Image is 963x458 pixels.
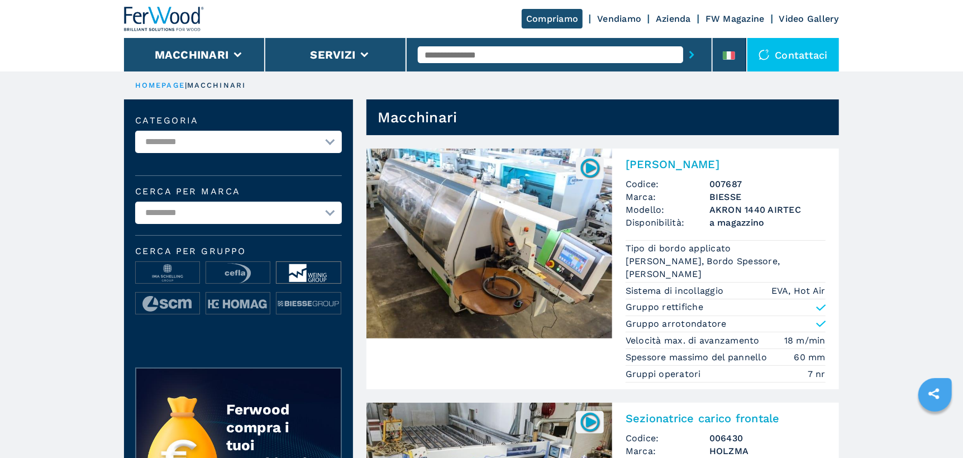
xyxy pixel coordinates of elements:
[626,351,770,364] p: Spessore massimo del pannello
[124,7,204,31] img: Ferwood
[626,190,709,203] span: Marca:
[366,149,839,389] a: Bordatrice Singola BIESSE AKRON 1440 AIRTEC007687[PERSON_NAME]Codice:007687Marca:BIESSEModello:AK...
[709,445,826,457] h3: HOLZMA
[709,216,826,229] span: a magazzino
[759,49,770,60] img: Contattaci
[135,247,342,256] span: Cerca per Gruppo
[626,158,826,171] h2: [PERSON_NAME]
[366,149,612,338] img: Bordatrice Singola BIESSE AKRON 1440 AIRTEC
[747,38,840,71] div: Contattaci
[135,187,342,196] label: Cerca per marca
[709,432,826,445] h3: 006430
[579,411,601,433] img: 006430
[597,13,641,24] a: Vendiamo
[626,255,826,280] em: [PERSON_NAME], Bordo Spessore, [PERSON_NAME]
[579,157,601,179] img: 007687
[626,242,734,255] p: Tipo di bordo applicato
[656,13,691,24] a: Azienda
[626,216,709,229] span: Disponibilità:
[626,432,709,445] span: Codice:
[187,80,246,90] p: macchinari
[310,48,355,61] button: Servizi
[626,368,704,380] p: Gruppi operatori
[705,13,765,24] a: FW Magazine
[709,178,826,190] h3: 007687
[709,203,826,216] h3: AKRON 1440 AIRTEC
[683,42,700,68] button: submit-button
[185,81,187,89] span: |
[626,301,703,313] p: Gruppo rettifiche
[808,368,826,380] em: 7 nr
[136,293,199,315] img: image
[276,262,340,284] img: image
[709,190,826,203] h3: BIESSE
[206,262,270,284] img: image
[626,412,826,425] h2: Sezionatrice carico frontale
[916,408,955,450] iframe: Chat
[136,262,199,284] img: image
[626,203,709,216] span: Modello:
[276,293,340,315] img: image
[135,116,342,125] label: Categoria
[794,351,826,364] em: 60 mm
[378,108,457,126] h1: Macchinari
[626,178,709,190] span: Codice:
[155,48,229,61] button: Macchinari
[779,13,839,24] a: Video Gallery
[784,334,826,347] em: 18 m/min
[626,445,709,457] span: Marca:
[626,285,727,297] p: Sistema di incollaggio
[771,284,826,297] em: EVA, Hot Air
[522,9,583,28] a: Compriamo
[920,380,948,408] a: sharethis
[135,81,185,89] a: HOMEPAGE
[626,335,762,347] p: Velocità max. di avanzamento
[626,318,727,330] p: Gruppo arrotondatore
[206,293,270,315] img: image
